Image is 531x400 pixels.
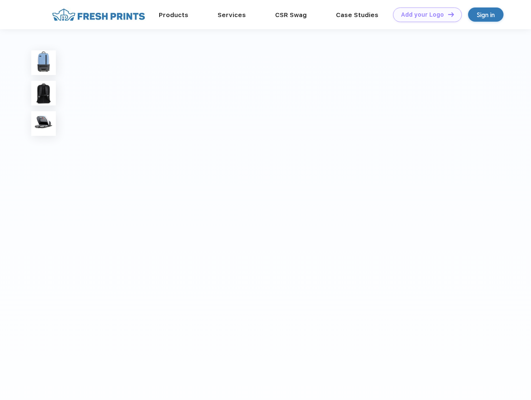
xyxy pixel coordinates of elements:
[50,7,148,22] img: fo%20logo%202.webp
[31,81,56,105] img: func=resize&h=100
[31,111,56,136] img: func=resize&h=100
[159,11,188,19] a: Products
[477,10,495,20] div: Sign in
[448,12,454,17] img: DT
[401,11,444,18] div: Add your Logo
[468,7,503,22] a: Sign in
[31,50,56,75] img: func=resize&h=100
